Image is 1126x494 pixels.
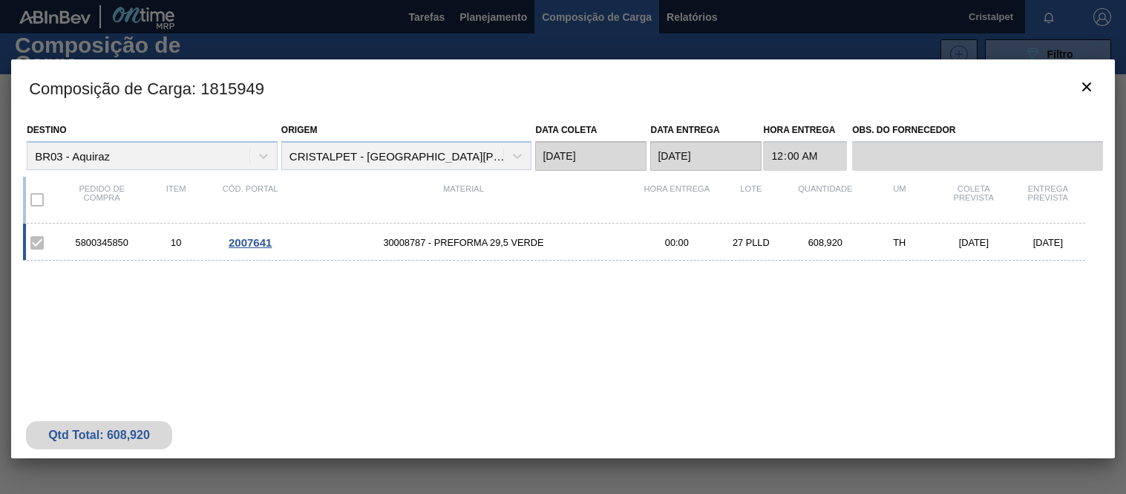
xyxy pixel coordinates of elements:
div: 608,920 [788,237,862,248]
div: [DATE] [937,237,1011,248]
input: dd/mm/yyyy [535,141,647,171]
h3: Composição de Carga : 1815949 [11,59,1115,116]
div: Item [139,184,213,215]
span: 2007641 [229,236,272,249]
div: Cód. Portal [213,184,287,215]
div: Coleta Prevista [937,184,1011,215]
div: Ir para o Pedido [213,236,287,249]
div: 27 PLLD [714,237,788,248]
label: Data coleta [535,125,597,135]
label: Obs. do Fornecedor [852,120,1103,141]
div: Hora Entrega [640,184,714,215]
div: Lote [714,184,788,215]
input: dd/mm/yyyy [650,141,762,171]
div: 00:00 [640,237,714,248]
label: Data entrega [650,125,719,135]
div: Material [287,184,640,215]
label: Hora Entrega [763,120,847,141]
div: 5800345850 [65,237,139,248]
label: Origem [281,125,318,135]
div: [DATE] [1011,237,1085,248]
div: 10 [139,237,213,248]
div: Quantidade [788,184,862,215]
div: Pedido de compra [65,184,139,215]
div: Qtd Total: 608,920 [37,429,161,442]
div: UM [862,184,937,215]
div: TH [862,237,937,248]
label: Destino [27,125,66,135]
span: 30008787 - PREFORMA 29,5 VERDE [287,237,640,248]
div: Entrega Prevista [1011,184,1085,215]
